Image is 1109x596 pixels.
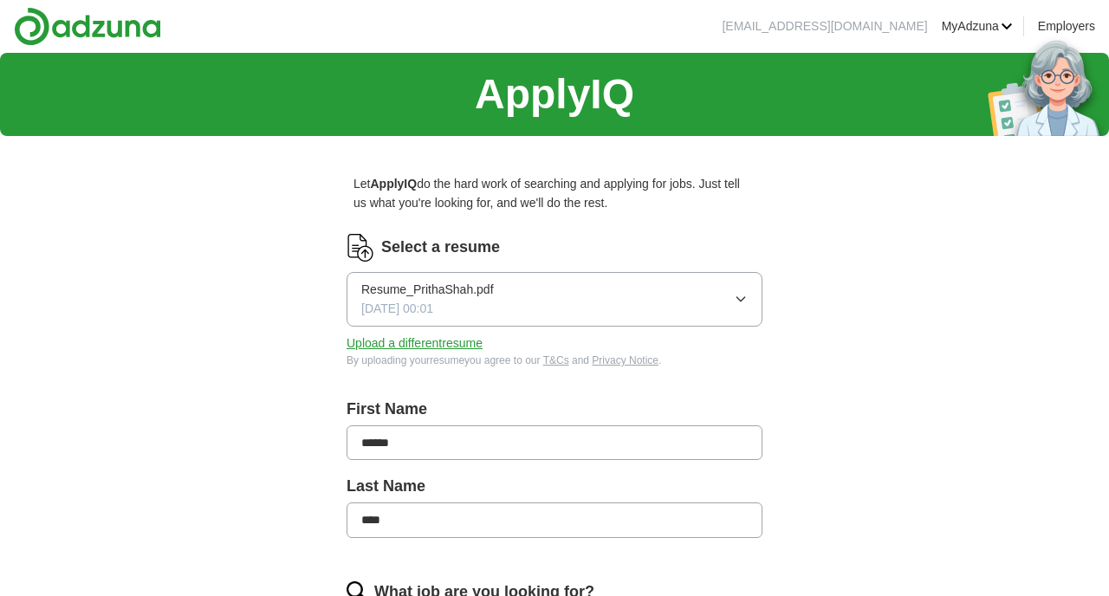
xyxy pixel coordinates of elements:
[347,353,762,369] div: By uploading your resume you agree to our and .
[592,354,658,366] a: Privacy Notice
[347,234,374,262] img: CV Icon
[370,177,417,191] strong: ApplyIQ
[347,397,762,422] label: First Name
[361,299,433,318] span: [DATE] 00:01
[14,7,161,46] img: Adzuna logo
[543,354,569,366] a: T&Cs
[361,280,494,299] span: Resume_PrithaShah.pdf
[722,16,927,36] li: [EMAIL_ADDRESS][DOMAIN_NAME]
[942,16,1013,36] a: MyAdzuna
[347,474,762,499] label: Last Name
[347,167,762,220] p: Let do the hard work of searching and applying for jobs. Just tell us what you're looking for, an...
[347,334,483,353] button: Upload a differentresume
[1038,16,1095,36] a: Employers
[475,62,634,128] h1: ApplyIQ
[347,272,762,327] button: Resume_PrithaShah.pdf[DATE] 00:01
[381,235,500,260] label: Select a resume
